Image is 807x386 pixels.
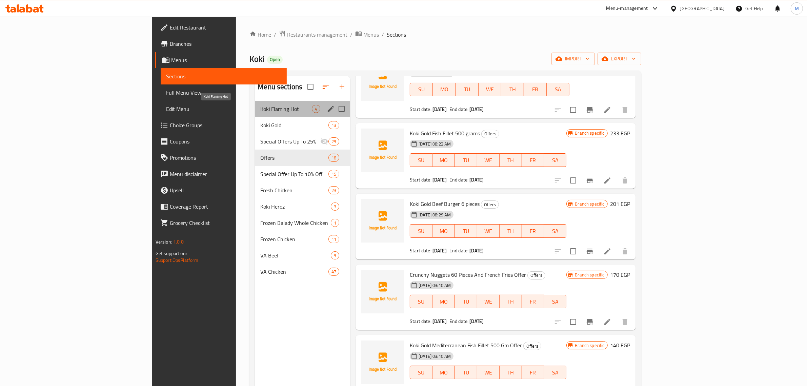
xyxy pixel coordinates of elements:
[410,317,431,326] span: Start date:
[525,226,542,236] span: FR
[156,249,187,258] span: Get support on:
[170,154,282,162] span: Promotions
[504,84,521,94] span: TH
[603,106,611,114] a: Edit menu item
[435,297,452,307] span: MO
[260,137,320,146] span: Special Offers Up To 25%
[155,52,287,68] a: Menus
[527,84,544,94] span: FR
[382,31,384,39] li: /
[500,366,522,379] button: TH
[416,282,453,289] span: [DATE] 03:10 AM
[606,4,648,13] div: Menu-management
[260,170,328,178] span: Special Offer Up To 10% Off
[361,270,404,313] img: Crunchy Nuggets 60 Pieces And French Fries Offer
[524,342,541,350] span: Offers
[260,202,331,211] div: Koki Heroz
[477,224,500,238] button: WE
[432,153,455,167] button: MO
[328,170,339,178] div: items
[582,102,598,118] button: Branch-specific-item
[328,154,339,162] div: items
[329,236,339,243] span: 11
[527,271,545,279] div: Offers
[170,170,282,178] span: Menu disclaimer
[260,251,331,259] div: VA Beef
[525,155,542,165] span: FR
[329,122,339,129] span: 13
[582,172,598,189] button: Branch-specific-item
[480,297,497,307] span: WE
[432,224,455,238] button: MO
[410,295,432,308] button: SU
[413,84,430,94] span: SU
[469,317,484,326] b: [DATE]
[523,342,541,350] div: Offers
[410,366,432,379] button: SU
[449,175,468,184] span: End date:
[361,58,404,101] img: Beef Kofta Skewer 400 grams
[329,269,339,275] span: 47
[410,153,432,167] button: SU
[572,272,607,278] span: Branch specific
[170,219,282,227] span: Grocery Checklist
[501,83,524,96] button: TH
[566,244,580,258] span: Select to update
[547,83,569,96] button: SA
[331,204,339,210] span: 3
[455,366,477,379] button: TU
[326,104,336,114] button: edit
[361,341,404,384] img: Koki Gold Mediterranean Fish Fillet 500 Gm Offer
[481,201,499,209] span: Offers
[166,105,282,113] span: Edit Menu
[617,243,633,259] button: delete
[432,105,447,114] b: [DATE]
[355,30,379,39] a: Menus
[329,187,339,194] span: 23
[410,105,431,114] span: Start date:
[155,133,287,150] a: Coupons
[334,79,350,95] button: Add section
[410,246,431,255] span: Start date:
[320,137,328,146] svg: Inactive section
[260,235,328,243] span: Frozen Chicken
[350,31,352,39] li: /
[481,200,499,209] div: Offers
[255,231,350,247] div: Frozen Chicken11
[522,295,544,308] button: FR
[610,199,630,209] h6: 201 EGP
[170,202,282,211] span: Coverage Report
[433,83,456,96] button: MO
[410,270,526,280] span: Crunchy Nuggets 60 Pieces And French Fries Offer
[502,368,519,378] span: TH
[500,295,522,308] button: TH
[549,84,567,94] span: SA
[255,150,350,166] div: Offers18
[469,246,484,255] b: [DATE]
[174,237,184,246] span: 1.0.0
[458,368,475,378] span: TU
[166,89,282,97] span: Full Menu View
[260,186,328,194] span: Fresh Chicken
[166,72,282,80] span: Sections
[528,271,545,279] span: Offers
[331,219,339,227] div: items
[260,121,328,129] span: Koki Gold
[525,368,542,378] span: FR
[455,153,477,167] button: TU
[170,186,282,194] span: Upsell
[171,56,282,64] span: Menus
[328,186,339,194] div: items
[329,138,339,145] span: 29
[161,101,287,117] a: Edit Menu
[303,80,318,94] span: Select all sections
[617,314,633,330] button: delete
[480,155,497,165] span: WE
[329,171,339,177] span: 15
[331,220,339,226] span: 1
[617,102,633,118] button: delete
[155,19,287,36] a: Edit Restaurant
